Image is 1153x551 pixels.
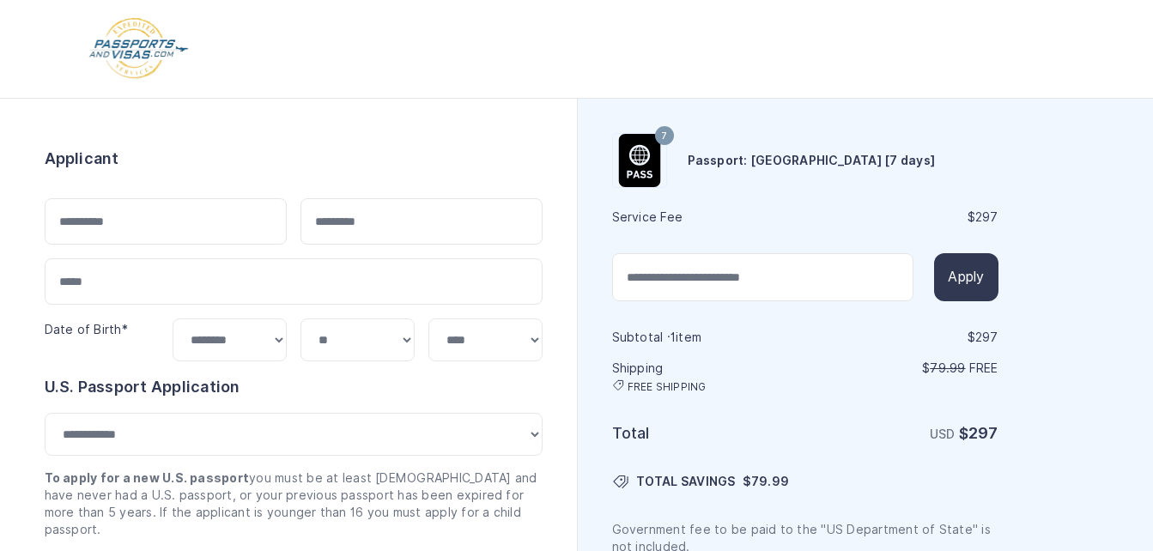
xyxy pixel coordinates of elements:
span: Free [969,361,998,375]
h6: Service Fee [612,209,804,226]
h6: Applicant [45,147,119,171]
label: Date of Birth* [45,323,128,336]
span: 7 [661,125,667,148]
p: $ [807,360,998,377]
h6: Subtotal · item [612,329,804,346]
img: Logo [88,17,190,81]
span: 79.99 [751,475,789,488]
img: Product Name [613,134,666,187]
span: USD [930,427,956,441]
div: $ [807,209,998,226]
span: TOTAL SAVINGS [636,473,736,490]
h6: Shipping [612,360,804,394]
span: FREE SHIPPING [628,380,707,394]
button: Apply [934,253,998,301]
strong: $ [959,424,998,442]
h6: Passport: [GEOGRAPHIC_DATA] [7 days] [688,152,936,169]
span: 1 [671,330,676,344]
span: 297 [975,330,998,344]
span: 79.99 [930,361,965,375]
span: 297 [975,210,998,224]
h6: U.S. Passport Application [45,375,543,399]
p: you must be at least [DEMOGRAPHIC_DATA] and have never had a U.S. passport, or your previous pass... [45,469,543,538]
span: $ [743,473,789,490]
strong: To apply for a new U.S. passport [45,471,250,485]
span: 297 [968,424,998,442]
div: $ [807,329,998,346]
h6: Total [612,421,804,445]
